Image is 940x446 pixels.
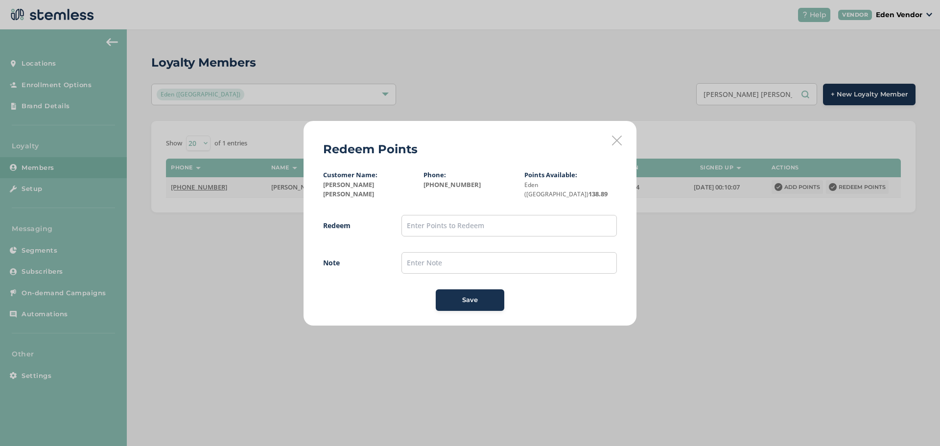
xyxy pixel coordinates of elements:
[323,180,416,199] label: [PERSON_NAME] [PERSON_NAME]
[401,252,617,274] input: Enter Note
[891,399,940,446] iframe: Chat Widget
[323,141,418,158] h2: Redeem Points
[436,289,504,311] button: Save
[323,258,382,268] label: Note
[401,215,617,236] input: Enter Points to Redeem
[423,170,446,179] label: Phone:
[524,180,617,199] label: 138.89
[524,181,588,199] small: Eden ([GEOGRAPHIC_DATA])
[524,170,577,179] label: Points Available:
[323,170,377,179] label: Customer Name:
[462,295,478,305] span: Save
[323,220,382,231] label: Redeem
[423,180,516,190] label: [PHONE_NUMBER]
